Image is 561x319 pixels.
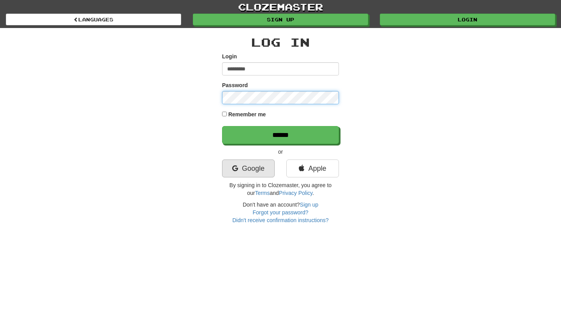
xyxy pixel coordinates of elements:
[222,181,339,197] p: By signing in to Clozemaster, you agree to our and .
[193,14,368,25] a: Sign up
[286,159,339,177] a: Apple
[255,190,270,196] a: Terms
[300,202,318,208] a: Sign up
[6,14,181,25] a: Languages
[222,36,339,49] h2: Log In
[228,110,266,118] label: Remember me
[252,209,308,216] a: Forgot your password?
[222,201,339,224] div: Don't have an account?
[380,14,555,25] a: Login
[222,148,339,156] p: or
[279,190,312,196] a: Privacy Policy
[222,53,237,60] label: Login
[232,217,328,223] a: Didn't receive confirmation instructions?
[222,159,275,177] a: Google
[222,81,248,89] label: Password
